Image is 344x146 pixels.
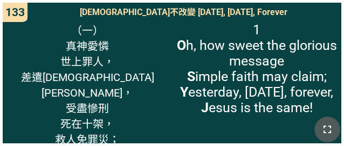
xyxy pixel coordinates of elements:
[177,38,186,53] b: O
[180,84,188,100] b: Y
[5,6,25,19] span: 133
[187,69,195,84] b: S
[80,5,287,18] span: [DEMOGRAPHIC_DATA]不改變 [DATE], [DATE], Forever
[201,100,209,115] b: J
[175,22,338,115] span: 1 h, how sweet the glorious message imple faith may claim; esterday, [DATE], forever, esus is the...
